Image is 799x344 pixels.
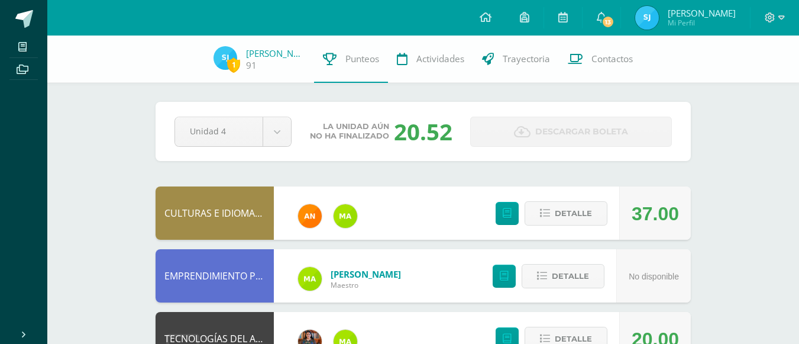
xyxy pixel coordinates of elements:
[310,122,389,141] span: La unidad aún no ha finalizado
[629,272,679,281] span: No disponible
[334,204,357,228] img: 75b6448d1a55a94fef22c1dfd553517b.png
[314,36,388,83] a: Punteos
[394,116,452,147] div: 20.52
[668,7,736,19] span: [PERSON_NAME]
[175,117,291,146] a: Unidad 4
[331,268,401,280] a: [PERSON_NAME]
[246,59,257,72] a: 91
[331,280,401,290] span: Maestro
[503,53,550,65] span: Trayectoria
[298,267,322,291] img: 75b6448d1a55a94fef22c1dfd553517b.png
[552,265,589,287] span: Detalle
[522,264,604,288] button: Detalle
[559,36,642,83] a: Contactos
[156,187,274,240] div: CULTURAS E IDIOMAS MAYAS, GARÍFUNA O XINCA
[473,36,559,83] a: Trayectoria
[345,53,379,65] span: Punteos
[601,15,614,28] span: 13
[190,117,248,145] span: Unidad 4
[388,36,473,83] a: Actividades
[632,187,679,240] div: 37.00
[227,57,240,72] span: 1
[525,201,607,226] button: Detalle
[214,46,237,70] img: 17a046c291ffce07282d6b60c4023fa2.png
[156,249,274,303] div: EMPRENDIMIENTO PARA LA PRODUCTIVIDAD
[416,53,464,65] span: Actividades
[635,6,659,30] img: 17a046c291ffce07282d6b60c4023fa2.png
[668,18,736,28] span: Mi Perfil
[591,53,633,65] span: Contactos
[298,204,322,228] img: fc6731ddebfef4a76f049f6e852e62c4.png
[555,202,592,224] span: Detalle
[246,47,305,59] a: [PERSON_NAME]
[535,117,628,146] span: Descargar boleta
